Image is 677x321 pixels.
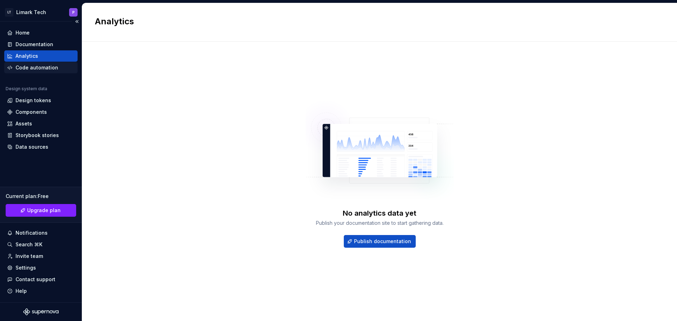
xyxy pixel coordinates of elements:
[6,86,47,92] div: Design system data
[344,235,416,248] button: Publish documentation
[16,143,48,150] div: Data sources
[4,262,78,273] a: Settings
[4,39,78,50] a: Documentation
[1,5,80,20] button: LTLimark TechP
[16,97,51,104] div: Design tokens
[16,229,48,236] div: Notifications
[4,285,78,297] button: Help
[16,41,53,48] div: Documentation
[16,120,32,127] div: Assets
[4,239,78,250] button: Search ⌘K
[4,118,78,129] a: Assets
[72,17,82,26] button: Collapse sidebar
[16,276,55,283] div: Contact support
[27,207,61,214] span: Upgrade plan
[16,288,27,295] div: Help
[4,274,78,285] button: Contact support
[16,253,43,260] div: Invite team
[6,204,76,217] a: Upgrade plan
[354,238,411,245] span: Publish documentation
[16,29,30,36] div: Home
[16,53,38,60] div: Analytics
[4,141,78,153] a: Data sources
[4,95,78,106] a: Design tokens
[316,220,444,227] div: Publish your documentation site to start gathering data.
[4,62,78,73] a: Code automation
[72,10,75,15] div: P
[95,16,656,27] h2: Analytics
[4,50,78,62] a: Analytics
[23,308,59,315] svg: Supernova Logo
[16,9,46,16] div: Limark Tech
[16,241,42,248] div: Search ⌘K
[4,27,78,38] a: Home
[16,109,47,116] div: Components
[343,208,416,218] div: No analytics data yet
[16,264,36,271] div: Settings
[4,106,78,118] a: Components
[16,132,59,139] div: Storybook stories
[16,64,58,71] div: Code automation
[6,193,76,200] div: Current plan : Free
[4,251,78,262] a: Invite team
[4,227,78,239] button: Notifications
[4,130,78,141] a: Storybook stories
[5,8,13,17] div: LT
